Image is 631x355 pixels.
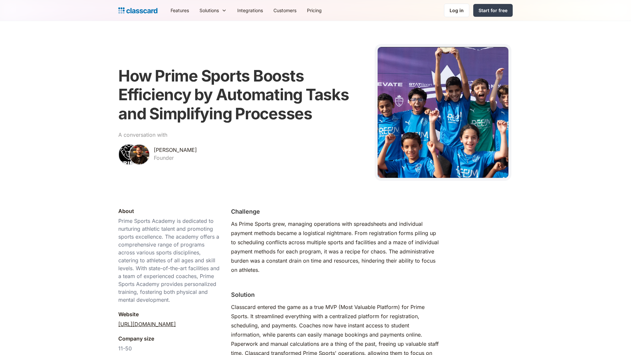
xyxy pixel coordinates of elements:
div: Founder [154,154,174,162]
a: Start for free [473,4,513,17]
div: 11-50 [118,344,132,352]
a: Pricing [302,3,327,18]
a: home [118,6,157,15]
h1: How Prime Sports Boosts Efficiency by Automating Tasks and Simplifying Processes [118,66,367,123]
div: Solutions [194,3,232,18]
a: Features [165,3,194,18]
div: Website [118,310,139,318]
div: As Prime Sports grew, managing operations with spreadsheets and individual payment methods became... [231,219,440,274]
div: A conversation with [118,131,167,139]
h2: Solution [231,290,255,299]
a: Customers [268,3,302,18]
div: About [118,207,134,215]
div: Start for free [479,7,507,14]
div: Company size [118,335,154,343]
a: Integrations [232,3,268,18]
div: [PERSON_NAME] [154,146,197,154]
a: [URL][DOMAIN_NAME] [118,320,176,328]
a: Log in [444,4,469,17]
h2: Challenge [231,207,260,216]
div: Log in [450,7,464,14]
div: Solutions [199,7,219,14]
div: Prime Sports Academy is dedicated to nurturing athletic talent and promoting sports excellence. T... [118,217,221,304]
